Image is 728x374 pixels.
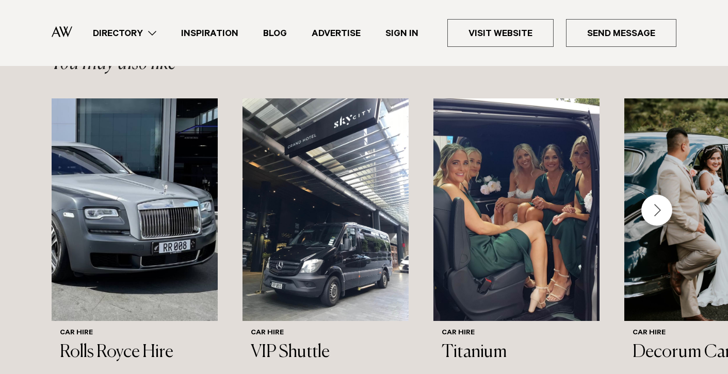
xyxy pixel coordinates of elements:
a: Visit Website [447,19,554,47]
h6: Car Hire [442,329,591,338]
a: Sign In [373,26,431,40]
img: Auckland Weddings Car Hire | Titanium [433,98,600,321]
h6: Car Hire [60,329,209,338]
a: Blog [251,26,299,40]
a: Auckland Weddings Car Hire | VIP Shuttle Car Hire VIP Shuttle [242,98,409,371]
a: Auckland Weddings Car Hire | Titanium Car Hire Titanium [433,98,600,371]
h3: Titanium [442,342,591,363]
a: Auckland Weddings Car Hire | Rolls Royce Hire Car Hire Rolls Royce Hire [52,98,218,371]
a: Send Message [566,19,676,47]
h6: Car Hire [251,329,400,338]
h3: VIP Shuttle [251,342,400,363]
img: Auckland Weddings Car Hire | Rolls Royce Hire [52,98,218,321]
a: Inspiration [169,26,251,40]
a: Advertise [299,26,373,40]
h3: Rolls Royce Hire [60,342,209,363]
img: Auckland Weddings Car Hire | VIP Shuttle [242,98,409,321]
img: Auckland Weddings Logo [52,26,72,37]
a: Directory [80,26,169,40]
